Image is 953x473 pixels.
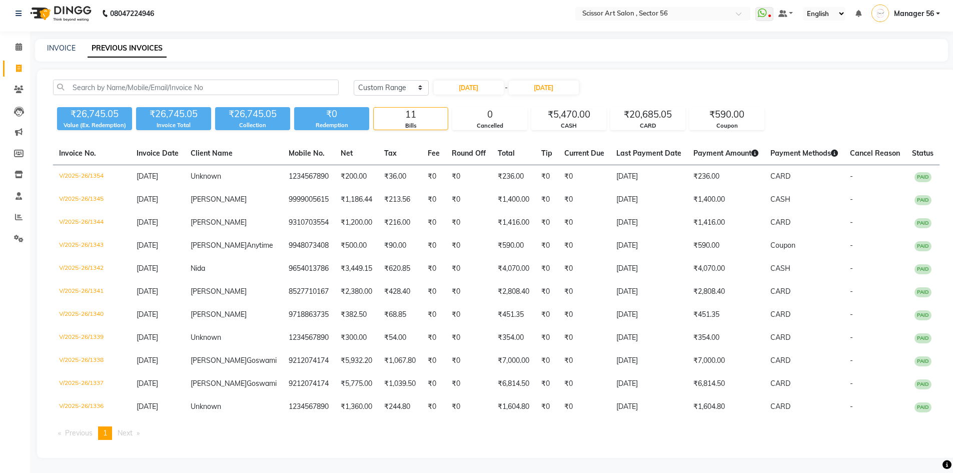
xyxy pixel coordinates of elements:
[850,287,853,296] span: -
[509,81,579,95] input: End Date
[558,188,610,211] td: ₹0
[53,80,339,95] input: Search by Name/Mobile/Email/Invoice No
[247,356,277,365] span: Goswami
[247,241,273,250] span: Anytime
[492,234,535,257] td: ₹590.00
[384,149,397,158] span: Tax
[53,257,131,280] td: V/2025-26/1342
[191,356,247,365] span: [PERSON_NAME]
[914,218,931,228] span: PAID
[850,333,853,342] span: -
[446,188,492,211] td: ₹0
[687,165,764,189] td: ₹236.00
[88,40,167,58] a: PREVIOUS INVOICES
[191,172,221,181] span: Unknown
[610,395,687,418] td: [DATE]
[687,349,764,372] td: ₹7,000.00
[610,372,687,395] td: [DATE]
[191,241,247,250] span: [PERSON_NAME]
[610,234,687,257] td: [DATE]
[687,257,764,280] td: ₹4,070.00
[137,241,158,250] span: [DATE]
[434,81,504,95] input: Start Date
[283,326,335,349] td: 1234567890
[492,211,535,234] td: ₹1,416.00
[136,107,211,121] div: ₹26,745.05
[378,257,422,280] td: ₹620.85
[914,172,931,182] span: PAID
[558,349,610,372] td: ₹0
[558,280,610,303] td: ₹0
[687,280,764,303] td: ₹2,808.40
[283,188,335,211] td: 9999005615
[492,303,535,326] td: ₹451.35
[53,326,131,349] td: V/2025-26/1339
[378,165,422,189] td: ₹36.00
[137,310,158,319] span: [DATE]
[335,165,378,189] td: ₹200.00
[914,379,931,389] span: PAID
[422,395,446,418] td: ₹0
[914,195,931,205] span: PAID
[770,379,790,388] span: CARD
[541,149,552,158] span: Tip
[850,356,853,365] span: -
[374,122,448,130] div: Bills
[492,280,535,303] td: ₹2,808.40
[191,333,221,342] span: Unknown
[850,379,853,388] span: -
[422,280,446,303] td: ₹0
[59,149,96,158] span: Invoice No.
[535,372,558,395] td: ₹0
[770,402,790,411] span: CARD
[871,5,889,22] img: Manager 56
[53,303,131,326] td: V/2025-26/1340
[611,122,685,130] div: CARD
[492,165,535,189] td: ₹236.00
[428,149,440,158] span: Fee
[610,165,687,189] td: [DATE]
[535,257,558,280] td: ₹0
[558,303,610,326] td: ₹0
[335,326,378,349] td: ₹300.00
[191,218,247,227] span: [PERSON_NAME]
[422,349,446,372] td: ₹0
[446,372,492,395] td: ₹0
[446,234,492,257] td: ₹0
[687,372,764,395] td: ₹6,814.50
[294,121,369,130] div: Redemption
[283,211,335,234] td: 9310703554
[137,149,179,158] span: Invoice Date
[53,234,131,257] td: V/2025-26/1343
[492,326,535,349] td: ₹354.00
[498,149,515,158] span: Total
[378,395,422,418] td: ₹244.80
[535,303,558,326] td: ₹0
[446,326,492,349] td: ₹0
[191,310,247,319] span: [PERSON_NAME]
[335,234,378,257] td: ₹500.00
[446,303,492,326] td: ₹0
[850,241,853,250] span: -
[558,372,610,395] td: ₹0
[492,349,535,372] td: ₹7,000.00
[378,234,422,257] td: ₹90.00
[422,165,446,189] td: ₹0
[283,280,335,303] td: 8527710167
[564,149,604,158] span: Current Due
[492,395,535,418] td: ₹1,604.80
[770,310,790,319] span: CARD
[535,188,558,211] td: ₹0
[283,165,335,189] td: 1234567890
[378,211,422,234] td: ₹216.00
[53,165,131,189] td: V/2025-26/1354
[103,428,107,437] span: 1
[693,149,758,158] span: Payment Amount
[57,121,132,130] div: Value (Ex. Redemption)
[611,108,685,122] div: ₹20,685.05
[422,188,446,211] td: ₹0
[422,326,446,349] td: ₹0
[610,211,687,234] td: [DATE]
[57,107,132,121] div: ₹26,745.05
[137,218,158,227] span: [DATE]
